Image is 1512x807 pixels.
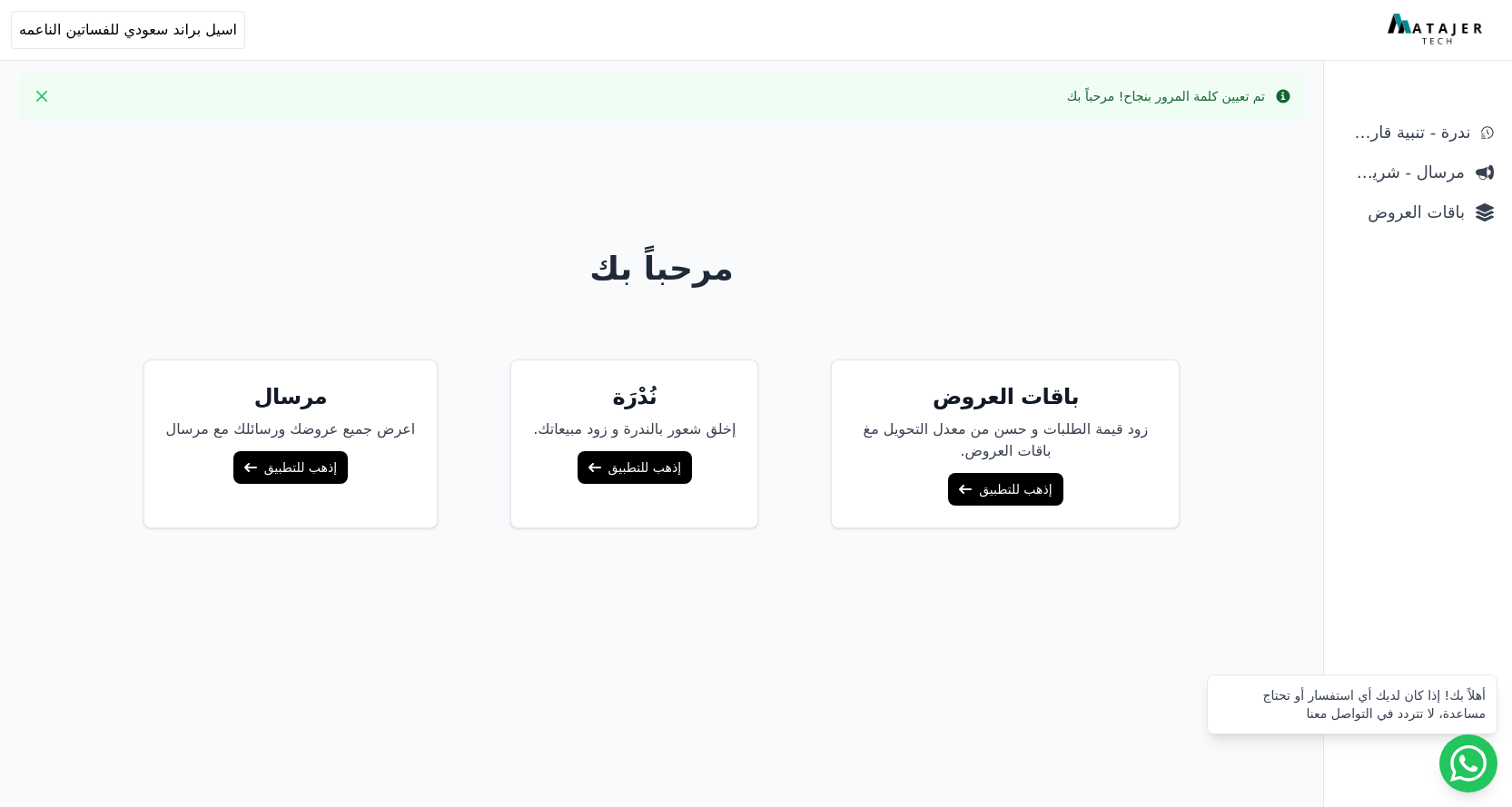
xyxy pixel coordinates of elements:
div: تم تعيين كلمة المرور بنجاح! مرحباً بك [1067,87,1265,105]
a: إذهب للتطبيق [233,451,348,484]
div: أهلاً بك! إذا كان لديك أي استفسار أو تحتاج مساعدة، لا تتردد في التواصل معنا [1219,686,1486,723]
p: اعرض جميع عروضك ورسائلك مع مرسال [166,418,416,440]
span: اسيل براند سعودي للفساتين الناعمه [19,19,237,41]
h5: نُدْرَة [533,382,736,411]
a: إذهب للتطبيق [578,451,692,484]
button: اسيل براند سعودي للفساتين الناعمه [11,11,245,49]
h5: باقات العروض [854,382,1157,411]
a: إذهب للتطبيق [948,473,1062,506]
h5: مرسال [166,382,416,411]
img: MatajerTech Logo [1388,14,1487,46]
span: باقات العروض [1342,200,1465,225]
p: إخلق شعور بالندرة و زود مبيعاتك. [533,418,736,440]
button: Close [27,82,56,111]
span: مرسال - شريط دعاية [1342,160,1465,185]
span: ندرة - تنبية قارب علي النفاذ [1342,120,1470,145]
p: زود قيمة الطلبات و حسن من معدل التحويل مغ باقات العروض. [854,418,1157,462]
